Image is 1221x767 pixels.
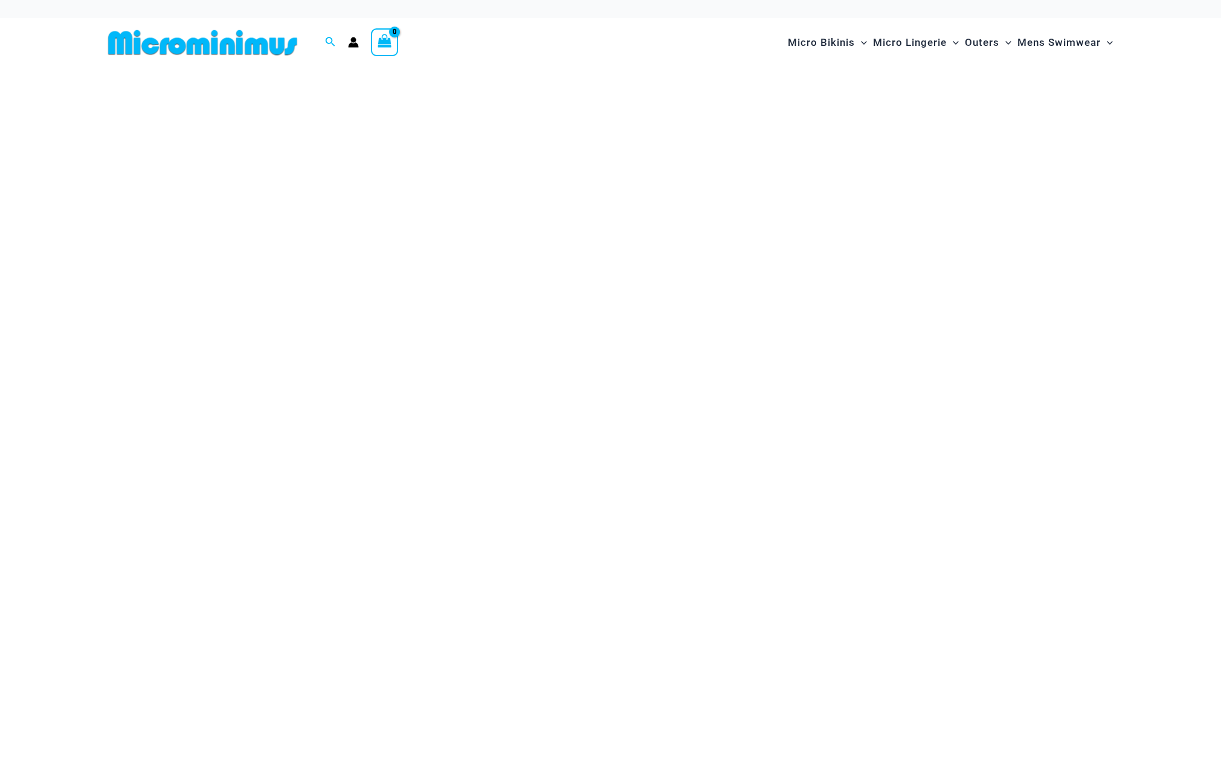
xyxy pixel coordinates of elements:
[348,37,359,48] a: Account icon link
[873,27,947,58] span: Micro Lingerie
[1101,27,1113,58] span: Menu Toggle
[999,27,1011,58] span: Menu Toggle
[325,35,336,50] a: Search icon link
[785,24,870,61] a: Micro BikinisMenu ToggleMenu Toggle
[1017,27,1101,58] span: Mens Swimwear
[870,24,962,61] a: Micro LingerieMenu ToggleMenu Toggle
[1014,24,1116,61] a: Mens SwimwearMenu ToggleMenu Toggle
[783,22,1118,63] nav: Site Navigation
[855,27,867,58] span: Menu Toggle
[371,28,399,56] a: View Shopping Cart, empty
[962,24,1014,61] a: OutersMenu ToggleMenu Toggle
[965,27,999,58] span: Outers
[788,27,855,58] span: Micro Bikinis
[947,27,959,58] span: Menu Toggle
[103,29,302,56] img: MM SHOP LOGO FLAT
